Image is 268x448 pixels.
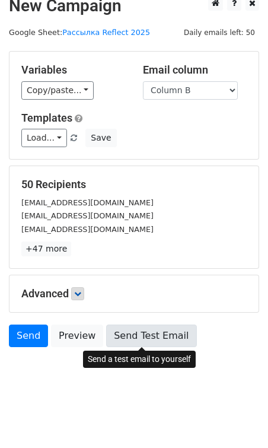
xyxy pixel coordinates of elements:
[21,81,94,100] a: Copy/paste...
[143,63,247,77] h5: Email column
[9,325,48,347] a: Send
[180,26,259,39] span: Daily emails left: 50
[21,63,125,77] h5: Variables
[21,112,72,124] a: Templates
[106,325,196,347] a: Send Test Email
[209,391,268,448] iframe: Chat Widget
[21,242,71,256] a: +47 more
[21,211,154,220] small: [EMAIL_ADDRESS][DOMAIN_NAME]
[9,28,150,37] small: Google Sheet:
[21,178,247,191] h5: 50 Recipients
[21,287,247,300] h5: Advanced
[21,198,154,207] small: [EMAIL_ADDRESS][DOMAIN_NAME]
[83,351,196,368] div: Send a test email to yourself
[180,28,259,37] a: Daily emails left: 50
[85,129,116,147] button: Save
[62,28,150,37] a: Рассылка Reflect 2025
[51,325,103,347] a: Preview
[21,129,67,147] a: Load...
[21,225,154,234] small: [EMAIL_ADDRESS][DOMAIN_NAME]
